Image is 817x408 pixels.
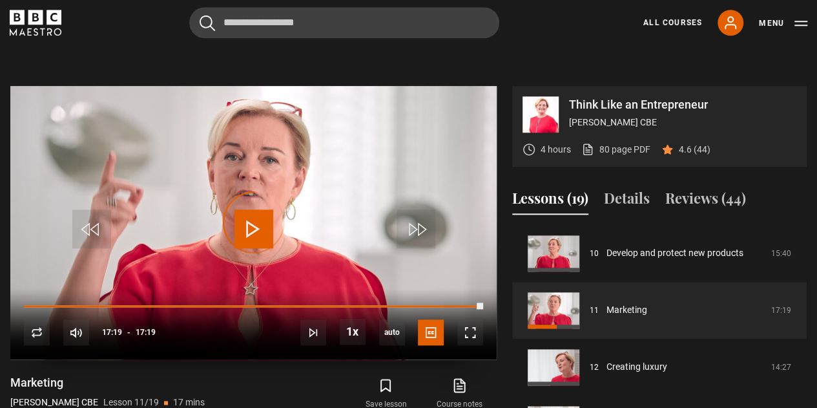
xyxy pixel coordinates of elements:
[569,99,796,111] p: Think Like an Entrepreneur
[379,319,405,345] span: auto
[606,360,667,374] a: Creating luxury
[10,86,497,360] video-js: Video Player
[457,319,483,345] button: Fullscreen
[606,246,743,260] a: Develop and protect new products
[10,10,61,36] svg: BBC Maestro
[340,319,366,345] button: Playback Rate
[24,319,50,345] button: Replay
[759,17,807,30] button: Toggle navigation
[679,143,710,156] p: 4.6 (44)
[541,143,571,156] p: 4 hours
[379,319,405,345] div: Current quality: 720p
[606,303,647,317] a: Marketing
[512,188,588,215] button: Lessons (19)
[569,116,796,129] p: [PERSON_NAME] CBE
[189,7,499,38] input: Search
[10,375,205,391] h1: Marketing
[581,143,650,156] a: 80 page PDF
[63,319,89,345] button: Mute
[643,17,702,28] a: All Courses
[24,305,483,308] div: Progress Bar
[127,328,130,337] span: -
[300,319,326,345] button: Next Lesson
[102,321,122,344] span: 17:19
[200,15,215,31] button: Submit the search query
[136,321,156,344] span: 17:19
[418,319,444,345] button: Captions
[665,188,746,215] button: Reviews (44)
[604,188,650,215] button: Details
